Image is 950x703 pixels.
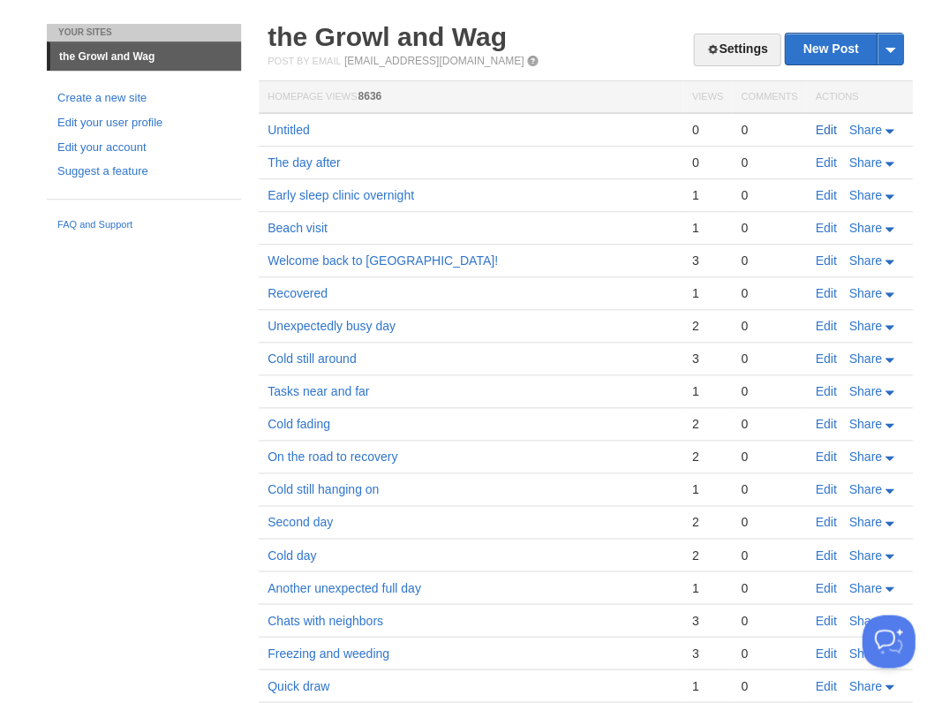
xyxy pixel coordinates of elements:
[268,253,498,268] a: Welcome back to [GEOGRAPHIC_DATA]!
[691,677,722,693] div: 1
[741,547,797,563] div: 0
[741,579,797,595] div: 0
[741,122,797,138] div: 0
[268,155,341,170] a: The day after
[848,613,881,627] span: Share
[815,646,836,660] a: Edit
[848,515,881,529] span: Share
[691,187,722,203] div: 1
[862,615,915,668] iframe: Help Scout Beacon - Open
[785,34,902,64] a: New Post
[815,678,836,692] a: Edit
[691,285,722,301] div: 1
[268,646,389,660] a: Freezing and weeding
[268,351,356,366] a: Cold still around
[268,384,369,398] a: Tasks near and far
[268,188,414,202] a: Early sleep clinic overnight
[848,548,881,562] span: Share
[741,645,797,661] div: 0
[691,383,722,399] div: 1
[848,155,881,170] span: Share
[815,384,836,398] a: Edit
[741,155,797,170] div: 0
[815,253,836,268] a: Edit
[691,514,722,530] div: 2
[268,123,309,137] a: Untitled
[691,318,722,334] div: 2
[848,253,881,268] span: Share
[815,515,836,529] a: Edit
[848,646,881,660] span: Share
[741,514,797,530] div: 0
[682,81,731,114] th: Views
[848,221,881,235] span: Share
[848,580,881,594] span: Share
[259,81,682,114] th: Homepage Views
[848,450,881,464] span: Share
[268,548,316,562] a: Cold day
[57,163,230,181] a: Suggest a feature
[741,449,797,465] div: 0
[848,482,881,496] span: Share
[741,612,797,628] div: 0
[344,55,524,67] a: [EMAIL_ADDRESS][DOMAIN_NAME]
[848,678,881,692] span: Share
[741,383,797,399] div: 0
[691,547,722,563] div: 2
[268,417,330,431] a: Cold fading
[57,89,230,108] a: Create a new site
[815,450,836,464] a: Edit
[741,285,797,301] div: 0
[815,188,836,202] a: Edit
[268,482,379,496] a: Cold still hanging on
[848,286,881,300] span: Share
[815,319,836,333] a: Edit
[815,351,836,366] a: Edit
[741,318,797,334] div: 0
[691,122,722,138] div: 0
[691,351,722,367] div: 3
[691,579,722,595] div: 1
[268,450,397,464] a: On the road to recovery
[691,612,722,628] div: 3
[848,351,881,366] span: Share
[815,155,836,170] a: Edit
[268,319,396,333] a: Unexpectedly busy day
[806,81,912,114] th: Actions
[268,678,329,692] a: Quick draw
[848,123,881,137] span: Share
[848,188,881,202] span: Share
[848,319,881,333] span: Share
[815,221,836,235] a: Edit
[741,253,797,268] div: 0
[732,81,806,114] th: Comments
[358,90,381,102] span: 8636
[268,22,507,51] a: the Growl and Wag
[268,580,421,594] a: Another unexpected full day
[815,548,836,562] a: Edit
[691,481,722,497] div: 1
[47,24,241,42] li: Your Sites
[50,42,241,71] a: the Growl and Wag
[57,114,230,132] a: Edit your user profile
[268,286,328,300] a: Recovered
[268,221,328,235] a: Beach visit
[815,417,836,431] a: Edit
[815,286,836,300] a: Edit
[741,481,797,497] div: 0
[693,34,780,66] a: Settings
[848,384,881,398] span: Share
[741,416,797,432] div: 0
[815,482,836,496] a: Edit
[815,123,836,137] a: Edit
[848,417,881,431] span: Share
[691,253,722,268] div: 3
[741,677,797,693] div: 0
[57,217,230,233] a: FAQ and Support
[57,139,230,157] a: Edit your account
[741,351,797,367] div: 0
[691,155,722,170] div: 0
[691,416,722,432] div: 2
[268,613,383,627] a: Chats with neighbors
[691,449,722,465] div: 2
